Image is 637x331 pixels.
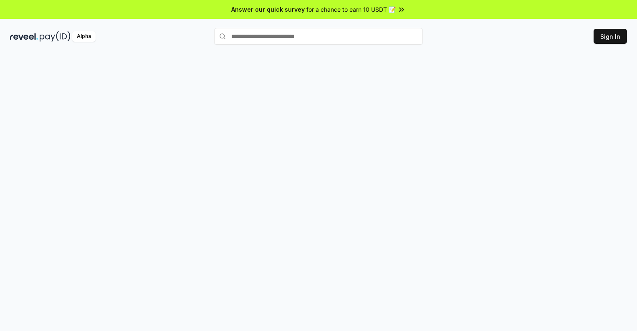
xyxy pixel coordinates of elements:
[72,31,96,42] div: Alpha
[231,5,305,14] span: Answer our quick survey
[306,5,396,14] span: for a chance to earn 10 USDT 📝
[10,31,38,42] img: reveel_dark
[594,29,627,44] button: Sign In
[40,31,71,42] img: pay_id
